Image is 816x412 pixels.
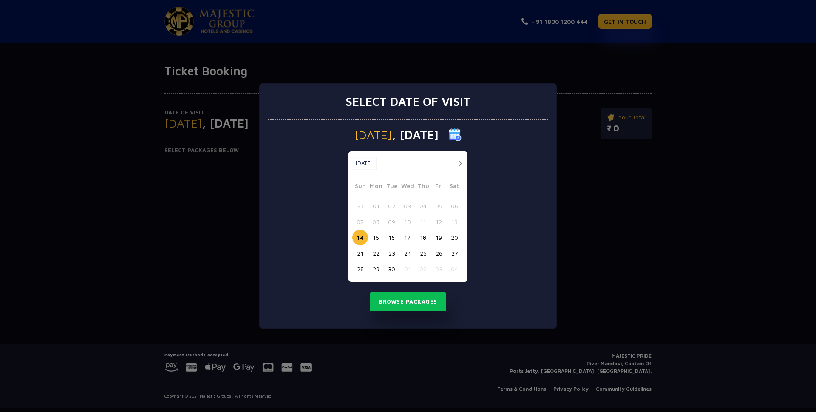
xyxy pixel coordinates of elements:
button: 10 [399,214,415,230]
button: 25 [415,245,431,261]
button: 11 [415,214,431,230]
button: 18 [415,230,431,245]
button: 02 [415,261,431,277]
button: 29 [368,261,384,277]
button: 13 [447,214,462,230]
button: Browse Packages [370,292,446,312]
button: 16 [384,230,399,245]
button: 28 [352,261,368,277]
span: Wed [399,181,415,193]
button: 06 [447,198,462,214]
button: 02 [384,198,399,214]
button: 30 [384,261,399,277]
button: 24 [399,245,415,261]
span: Sun [352,181,368,193]
button: 14 [352,230,368,245]
button: 12 [431,214,447,230]
button: 04 [415,198,431,214]
button: 23 [384,245,399,261]
button: 05 [431,198,447,214]
span: Mon [368,181,384,193]
span: Thu [415,181,431,193]
img: calender icon [449,128,462,141]
span: Sat [447,181,462,193]
button: 31 [352,198,368,214]
button: 01 [368,198,384,214]
button: 17 [399,230,415,245]
span: [DATE] [354,129,392,141]
button: 20 [447,230,462,245]
button: 03 [431,261,447,277]
span: , [DATE] [392,129,439,141]
button: 21 [352,245,368,261]
button: 22 [368,245,384,261]
button: 01 [399,261,415,277]
span: Fri [431,181,447,193]
button: 08 [368,214,384,230]
button: 09 [384,214,399,230]
span: Tue [384,181,399,193]
button: 07 [352,214,368,230]
button: 26 [431,245,447,261]
button: 27 [447,245,462,261]
button: 19 [431,230,447,245]
button: 15 [368,230,384,245]
button: 03 [399,198,415,214]
button: 04 [447,261,462,277]
button: [DATE] [351,157,377,170]
h3: Select date of visit [346,94,470,109]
